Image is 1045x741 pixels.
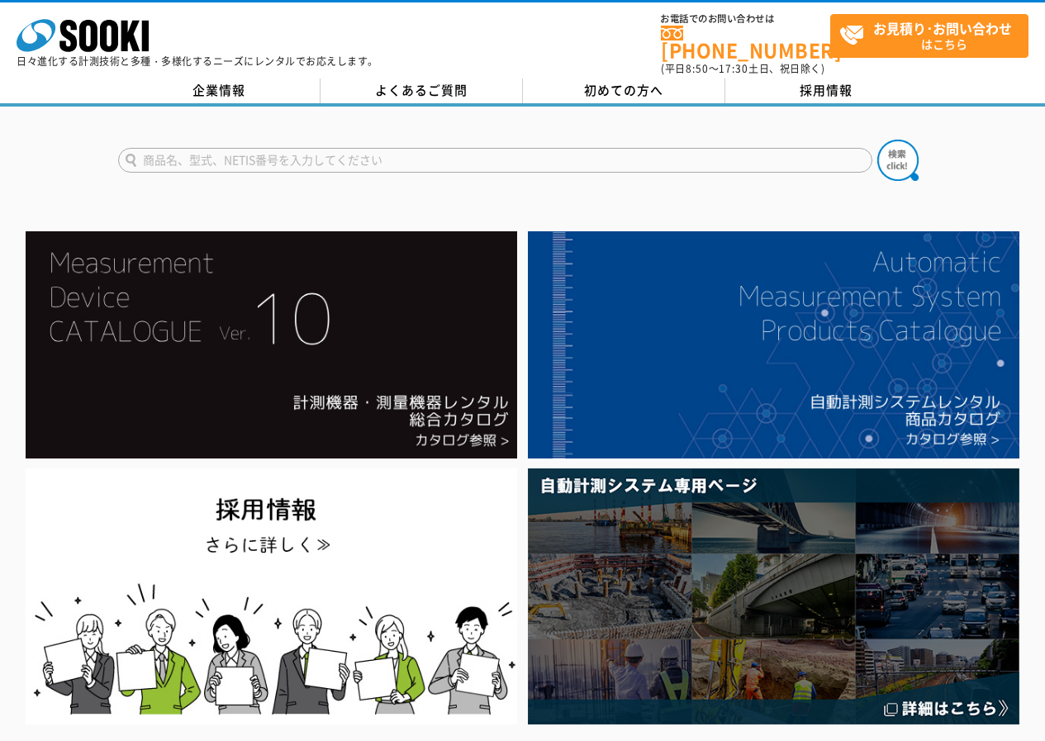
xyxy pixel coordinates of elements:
a: 企業情報 [118,78,321,103]
img: 自動計測システムカタログ [528,231,1019,458]
img: btn_search.png [877,140,919,181]
a: 採用情報 [725,78,928,103]
a: お見積り･お問い合わせはこちら [830,14,1028,58]
span: 初めての方へ [584,81,663,99]
span: はこちら [839,15,1028,56]
p: 日々進化する計測技術と多種・多様化するニーズにレンタルでお応えします。 [17,56,378,66]
img: 自動計測システム専用ページ [528,468,1019,724]
span: お電話でのお問い合わせは [661,14,830,24]
strong: お見積り･お問い合わせ [873,18,1012,38]
span: (平日 ～ 土日、祝日除く) [661,61,824,76]
a: [PHONE_NUMBER] [661,26,830,59]
img: SOOKI recruit [26,468,517,724]
a: 初めての方へ [523,78,725,103]
a: よくあるご質問 [321,78,523,103]
span: 8:50 [686,61,709,76]
img: Catalog Ver10 [26,231,517,458]
span: 17:30 [719,61,748,76]
input: 商品名、型式、NETIS番号を入力してください [118,148,872,173]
